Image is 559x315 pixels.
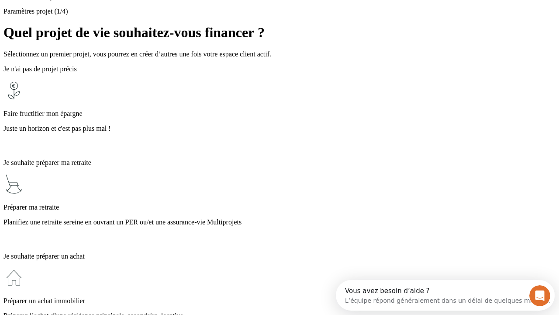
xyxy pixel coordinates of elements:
[3,125,556,133] p: Juste un horizon et c'est pas plus mal !
[9,14,215,24] div: L’équipe répond généralement dans un délai de quelques minutes.
[3,110,556,118] p: Faire fructifier mon épargne
[9,7,215,14] div: Vous avez besoin d’aide ?
[3,252,556,260] p: Je souhaite préparer un achat
[3,218,556,226] p: Planifiez une retraite sereine en ouvrant un PER ou/et une assurance-vie Multiprojets
[3,24,556,41] h1: Quel projet de vie souhaitez-vous financer ?
[3,203,556,211] p: Préparer ma retraite
[3,3,241,28] div: Ouvrir le Messenger Intercom
[3,159,556,167] p: Je souhaite préparer ma retraite
[3,50,271,58] span: Sélectionnez un premier projet, vous pourrez en créer d’autres une fois votre espace client actif.
[336,280,555,311] iframe: Intercom live chat discovery launcher
[3,7,556,15] p: Paramètres projet (1/4)
[529,285,550,306] iframe: Intercom live chat
[3,297,556,305] p: Préparer un achat immobilier
[3,65,556,73] p: Je n'ai pas de projet précis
